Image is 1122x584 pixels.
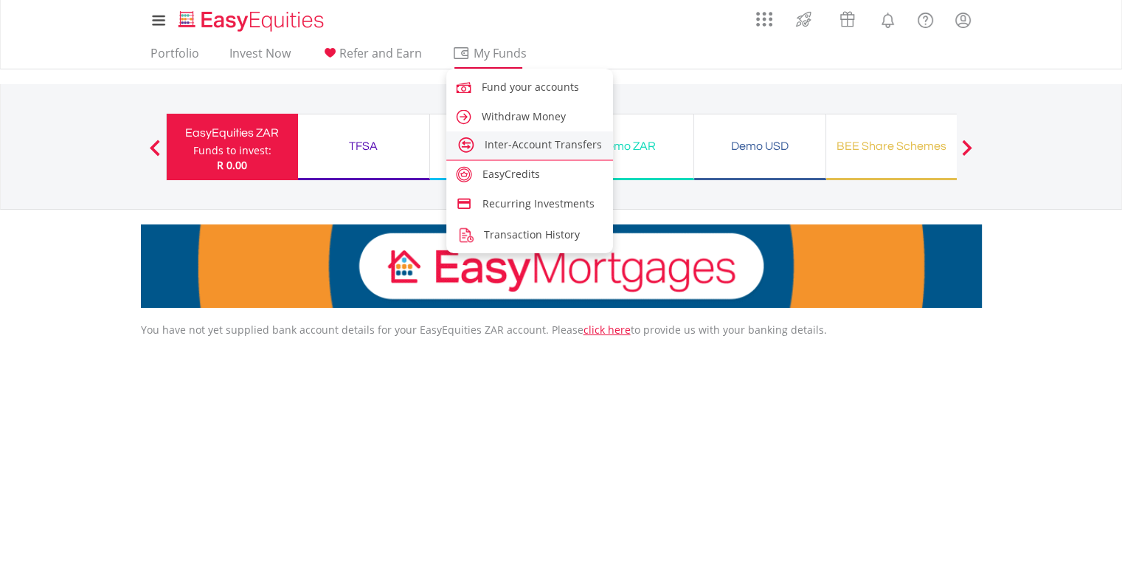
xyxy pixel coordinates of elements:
div: TFSA [307,136,420,157]
img: transaction-history.png [456,225,476,245]
a: credit-card.svg Recurring Investments [446,190,614,214]
button: Next [952,147,982,162]
div: EasyEquities ZAR [176,123,289,143]
p: You have not yet supplied bank account details for your EasyEquities ZAR account. Please to provi... [141,323,982,337]
a: account-transfer.svg Inter-Account Transfers [446,131,614,155]
img: easy-credits.svg [456,166,472,182]
img: grid-menu-icon.svg [756,11,772,27]
img: thrive-v2.svg [792,7,816,31]
span: Withdraw Money [482,109,566,123]
button: Previous [140,147,170,162]
a: click here [583,323,631,337]
a: Invest Now [224,46,297,69]
a: easy-credits.svg EasyCredits [446,161,614,185]
div: BEE Share Schemes [835,136,949,157]
a: Vouchers [825,4,869,31]
img: account-transfer.svg [458,137,474,153]
span: My Funds [452,44,549,63]
a: Notifications [869,4,907,33]
a: fund.svg Fund your accounts [446,72,614,100]
span: Fund your accounts [482,80,579,94]
img: EasyEquities_Logo.png [176,9,330,33]
a: Refer and Earn [315,46,428,69]
a: AppsGrid [747,4,782,27]
img: fund.svg [454,78,474,97]
img: credit-card.svg [456,196,472,212]
span: R 0.00 [217,158,247,172]
img: caret-right.svg [454,107,474,127]
span: Inter-Account Transfers [485,137,602,151]
div: Demo ZAR [571,136,685,157]
span: Refer and Earn [339,45,422,61]
img: EasyMortage Promotion Banner [141,224,982,308]
div: EasyEquities USD [439,136,553,157]
div: Demo USD [703,136,817,157]
span: Transaction History [484,227,580,241]
a: Portfolio [145,46,205,69]
img: vouchers-v2.svg [835,7,859,31]
a: transaction-history.png Transaction History [446,220,614,247]
div: Funds to invest: [193,143,271,158]
span: Recurring Investments [482,196,595,210]
span: EasyCredits [482,167,540,181]
a: caret-right.svg Withdraw Money [446,102,614,129]
a: Home page [173,4,330,33]
a: FAQ's and Support [907,4,944,33]
a: My Profile [944,4,982,36]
